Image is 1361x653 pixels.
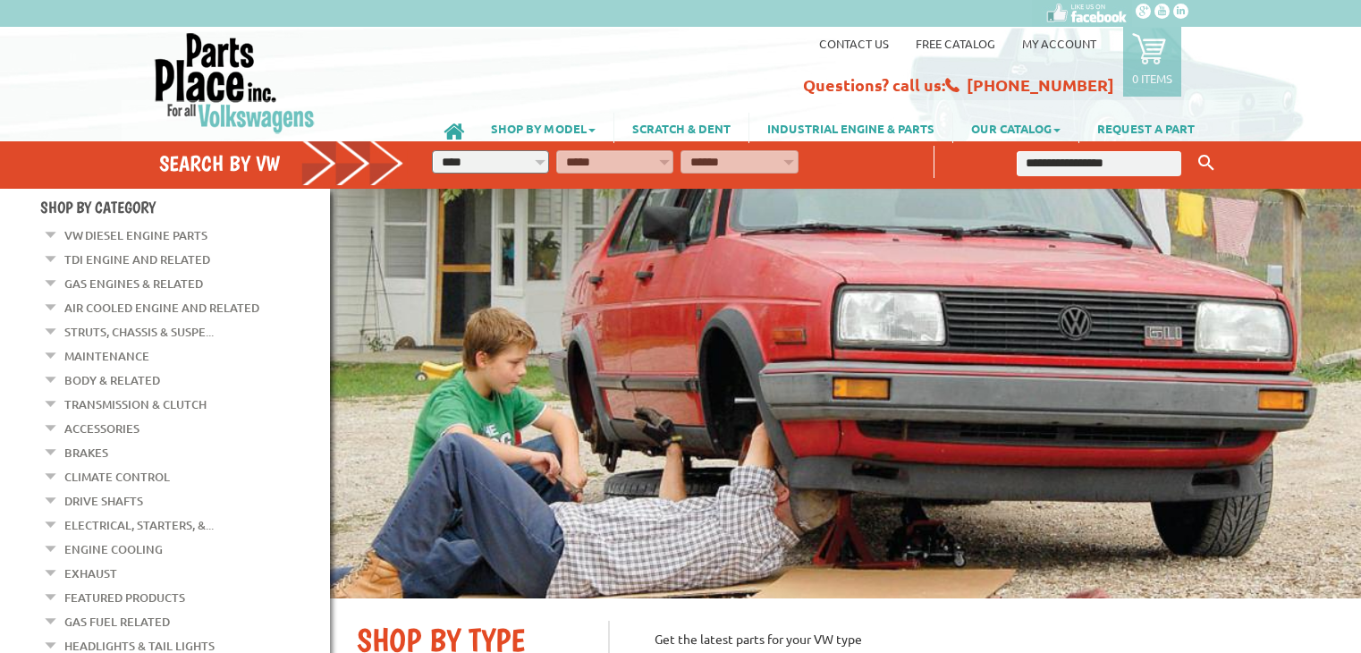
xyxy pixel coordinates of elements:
[64,513,214,537] a: Electrical, Starters, &...
[64,489,143,513] a: Drive Shafts
[330,189,1361,598] img: First slide [900x500]
[1079,113,1213,143] a: REQUEST A PART
[1123,27,1181,97] a: 0 items
[1132,71,1172,86] p: 0 items
[64,224,207,247] a: VW Diesel Engine Parts
[64,417,139,440] a: Accessories
[64,272,203,295] a: Gas Engines & Related
[64,562,117,585] a: Exhaust
[64,441,108,464] a: Brakes
[614,113,748,143] a: SCRATCH & DENT
[1022,36,1096,51] a: My Account
[819,36,889,51] a: Contact us
[64,248,210,271] a: TDI Engine and Related
[64,538,163,561] a: Engine Cooling
[64,610,170,633] a: Gas Fuel Related
[64,586,185,609] a: Featured Products
[64,320,214,343] a: Struts, Chassis & Suspe...
[40,198,330,216] h4: Shop By Category
[64,393,207,416] a: Transmission & Clutch
[953,113,1078,143] a: OUR CATALOG
[64,344,149,368] a: Maintenance
[64,369,160,392] a: Body & Related
[159,150,404,176] h4: Search by VW
[64,465,170,488] a: Climate Control
[64,296,259,319] a: Air Cooled Engine and Related
[749,113,952,143] a: INDUSTRIAL ENGINE & PARTS
[473,113,613,143] a: SHOP BY MODEL
[153,31,317,134] img: Parts Place Inc!
[1193,148,1220,178] button: Keyword Search
[916,36,995,51] a: Free Catalog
